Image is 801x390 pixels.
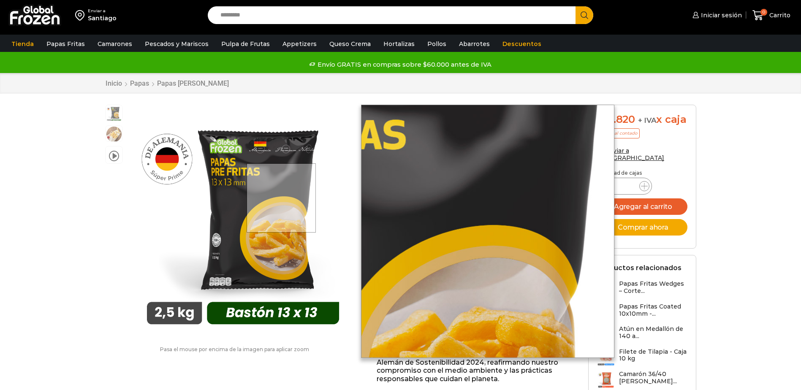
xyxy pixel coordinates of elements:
[619,325,687,340] h3: Atún en Medallón de 140 a...
[377,342,576,383] p: Compromiso con la sostenibilidad: Este producto proviene de un proveedor galardonado con el Premi...
[767,11,790,19] span: Carrito
[455,36,494,52] a: Abarrotes
[93,36,136,52] a: Camarones
[619,371,687,385] h3: Camarón 36/40 [PERSON_NAME]...
[75,8,88,22] img: address-field-icon.svg
[7,36,38,52] a: Tienda
[379,36,419,52] a: Hortalizas
[105,79,122,87] a: Inicio
[88,8,117,14] div: Enviar a
[638,116,657,125] span: + IVA
[750,5,793,25] a: 0 Carrito
[597,303,687,321] a: Papas Fritas Coated 10x10mm -...
[597,280,687,298] a: Papas Fritas Wedges – Corte...
[597,219,687,236] button: Comprar ahora
[597,113,635,125] bdi: 18.820
[597,348,687,366] a: Filete de Tilapia - Caja 10 kg
[597,170,687,176] p: Cantidad de cajas
[105,347,364,352] p: Pasa el mouse por encima de la imagen para aplicar zoom
[88,14,117,22] div: Santiago
[157,79,229,87] a: Papas [PERSON_NAME]
[619,280,687,295] h3: Papas Fritas Wedges – Corte...
[597,264,682,272] h2: Productos relacionados
[498,36,546,52] a: Descuentos
[597,371,687,389] a: Camarón 36/40 [PERSON_NAME]...
[423,36,451,52] a: Pollos
[42,36,89,52] a: Papas Fritas
[597,128,640,138] p: Precio al contado
[105,79,229,87] nav: Breadcrumb
[690,7,742,24] a: Iniciar sesión
[616,180,633,192] input: Product quantity
[619,348,687,363] h3: Filete de Tilapia - Caja 10 kg
[619,303,687,317] h3: Papas Fritas Coated 10x10mm -...
[106,126,122,143] span: 13×13
[597,147,665,162] a: Enviar a [GEOGRAPHIC_DATA]
[141,36,213,52] a: Pescados y Mariscos
[597,114,687,126] div: x caja
[597,198,687,215] button: Agregar al carrito
[699,11,742,19] span: Iniciar sesión
[760,9,767,16] span: 0
[325,36,375,52] a: Queso Crema
[576,6,593,24] button: Search button
[217,36,274,52] a: Pulpa de Frutas
[130,79,149,87] a: Papas
[278,36,321,52] a: Appetizers
[597,325,687,344] a: Atún en Medallón de 140 a...
[106,105,122,122] span: 13-x-13-2kg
